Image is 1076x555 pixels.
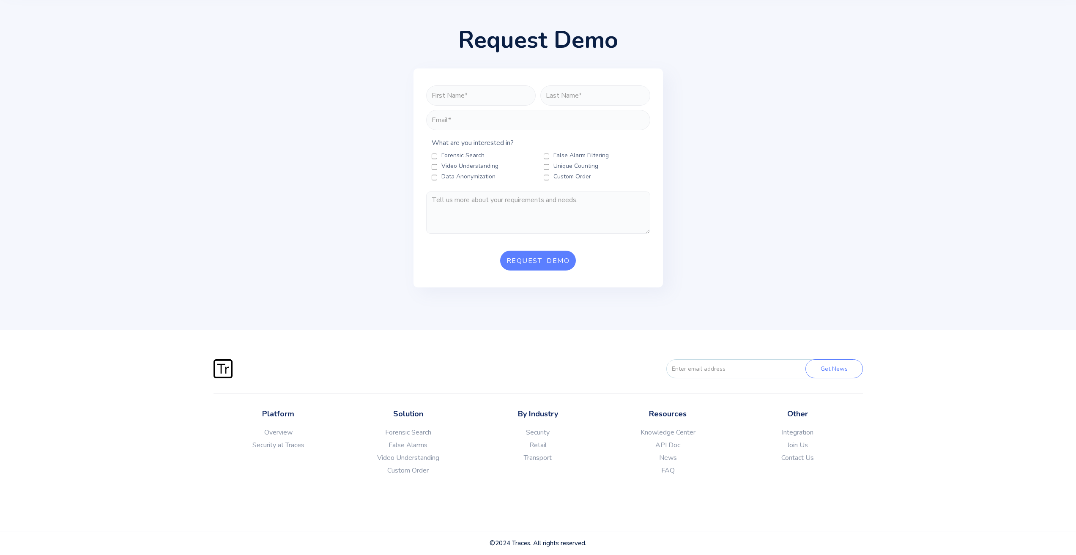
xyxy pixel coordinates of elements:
input: Video Understanding [432,164,437,170]
a: Forensic Search [343,428,473,437]
span: Custom Order [553,172,591,181]
a: API Doc [603,441,733,449]
span: False Alarm Filtering [553,151,609,160]
input: Last Name* [540,85,650,106]
span: Data Anonymization [441,172,496,181]
input: False Alarm Filtering [544,153,549,160]
label: What are you interested in? [426,139,650,147]
a: FAQ [603,466,733,475]
input: First Name* [426,85,536,106]
form: FORM-REQUEST-DEMO [426,85,650,271]
a: Retail [473,441,603,449]
p: By Industry [473,408,603,420]
a: Custom Order [343,466,473,475]
a: Integration [733,428,862,437]
a: Contact Us [733,454,862,462]
form: FORM-EMAIL-FOOTER [652,359,863,378]
p: Other [733,408,862,420]
span: Unique Counting [553,162,598,170]
input: Request Demo [500,251,576,271]
p: Solution [343,408,473,420]
input: Email* [426,110,650,130]
a: News [603,454,733,462]
p: Platform [214,408,343,420]
span: Forensic Search [441,151,485,160]
a: Security at Traces [214,441,343,449]
a: False Alarms [343,441,473,449]
img: Traces Logo [214,359,233,378]
h1: Request Demo [458,28,618,52]
a: Video Understanding [343,454,473,462]
input: Enter email address [666,359,820,378]
input: Data Anonymization [432,174,437,181]
input: Unique Counting [544,164,549,170]
a: Security [473,428,603,437]
a: Transport [473,454,603,462]
div: ©2024 Traces. All rights reserved. [54,539,1022,547]
p: Resources [603,408,733,420]
a: Knowledge Center [603,428,733,437]
input: Custom Order [544,174,549,181]
a: Join Us [733,441,862,449]
input: Get News [805,359,863,378]
a: Overview [214,428,343,437]
span: Video Understanding [441,162,498,170]
input: Forensic Search [432,153,437,160]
